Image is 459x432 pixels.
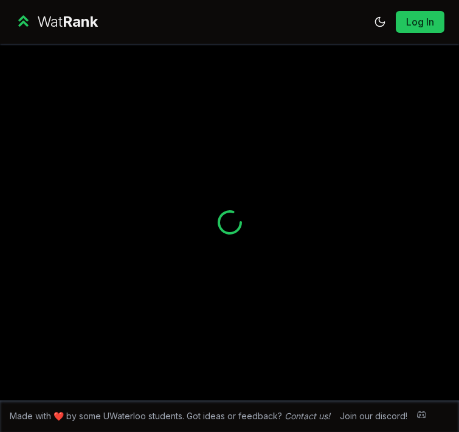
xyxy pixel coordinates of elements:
[10,410,330,422] span: Made with ❤️ by some UWaterloo students. Got ideas or feedback?
[37,12,98,32] div: Wat
[63,13,98,30] span: Rank
[285,411,330,421] a: Contact us!
[15,12,98,32] a: WatRank
[340,410,407,422] div: Join our discord!
[396,11,444,33] button: Log In
[406,15,435,29] a: Log In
